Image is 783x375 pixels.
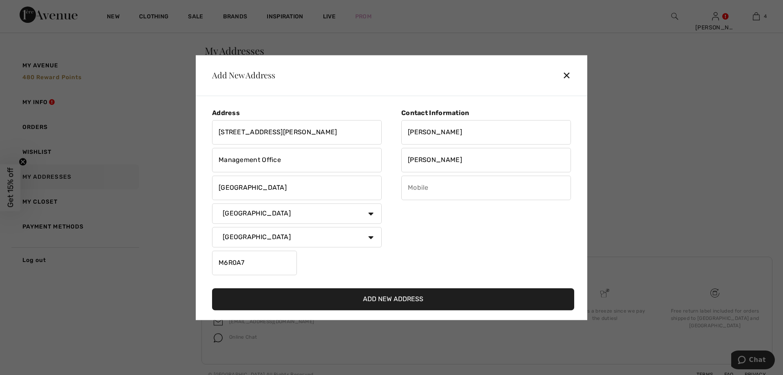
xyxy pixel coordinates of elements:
button: Add New Address [212,288,574,310]
input: First name [401,120,571,144]
input: Zip/Postal Code [212,251,297,275]
input: Last name [401,148,571,172]
input: City [212,175,382,200]
span: Chat [18,6,35,13]
input: Address line 1 [212,120,382,144]
input: Address line 2 [212,148,382,172]
div: Address [212,109,382,117]
div: ✕ [562,67,577,84]
div: Contact Information [401,109,571,117]
input: Mobile [401,175,571,200]
div: Add New Address [206,71,275,79]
